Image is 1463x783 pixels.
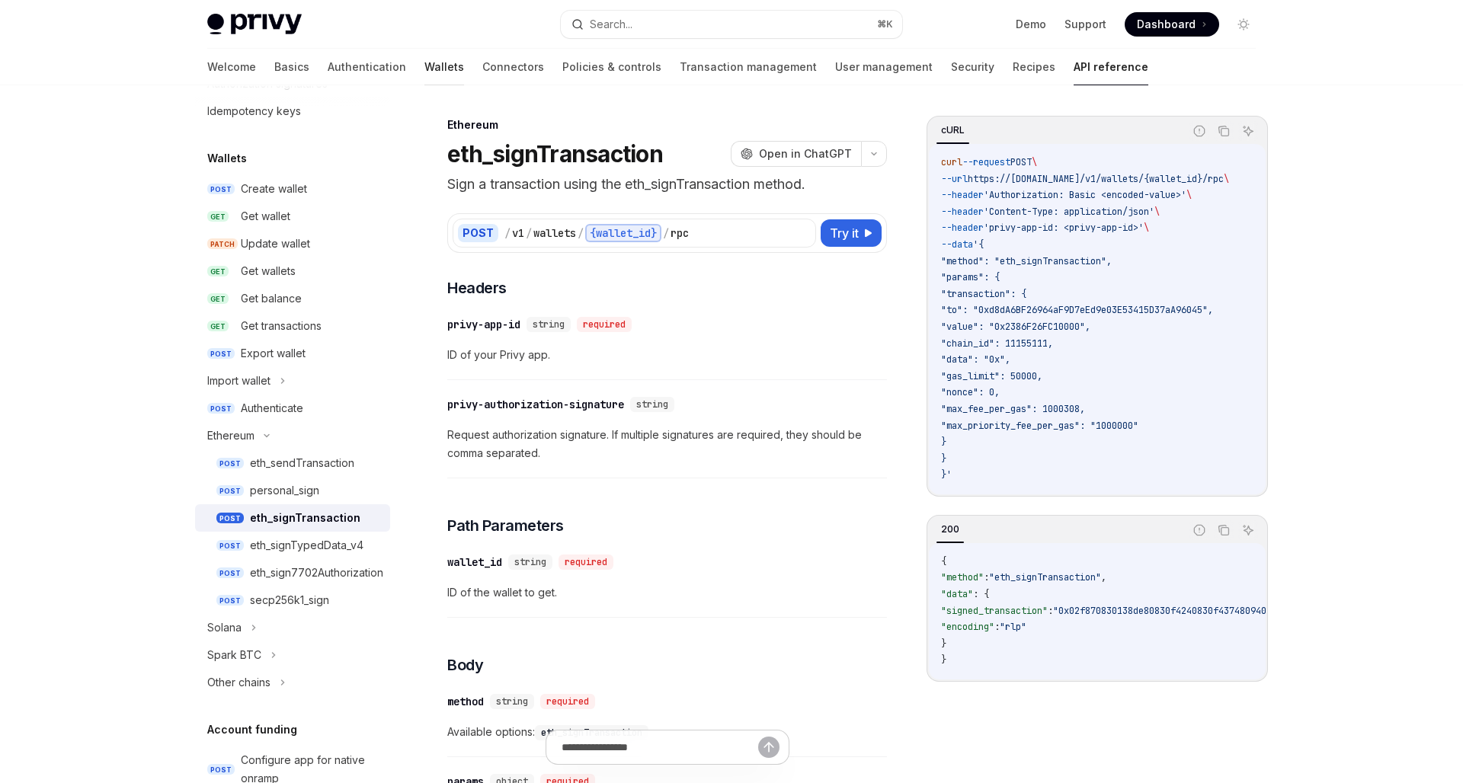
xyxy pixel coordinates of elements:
div: required [559,554,613,570]
div: 200 [936,520,964,539]
span: 'privy-app-id: <privy-app-id>' [984,222,1144,234]
span: \ [1186,189,1192,201]
a: POSTExport wallet [195,340,390,367]
span: "max_priority_fee_per_gas": "1000000" [941,420,1138,432]
button: Ask AI [1238,121,1258,141]
div: eth_sign7702Authorization [250,564,383,582]
div: Other chains [207,673,271,692]
span: Body [447,654,483,676]
span: POST [207,764,235,775]
div: Ethereum [207,427,255,445]
span: Path Parameters [447,515,564,536]
a: GETGet wallet [195,203,390,230]
span: Available options: [447,723,887,741]
a: Support [1064,17,1106,32]
span: \ [1154,206,1160,218]
div: Get transactions [241,317,322,335]
span: string [496,695,528,708]
div: wallet_id [447,554,502,570]
a: POSTeth_signTypedData_v4 [195,532,390,559]
span: 'Content-Type: application/json' [984,206,1154,218]
span: POST [216,513,244,524]
span: "params": { [941,271,1000,283]
span: } [941,654,946,666]
div: Solana [207,618,242,637]
a: Policies & controls [562,49,661,85]
a: Idempotency keys [195,97,390,125]
span: Try it [830,224,859,242]
span: "rlp" [1000,621,1026,633]
span: GET [207,293,229,305]
h1: eth_signTransaction [447,140,663,168]
button: Copy the contents from the code block [1214,520,1234,540]
span: --request [962,156,1010,168]
div: eth_sendTransaction [250,454,354,472]
div: Import wallet [207,372,271,390]
p: Sign a transaction using the eth_signTransaction method. [447,174,887,195]
div: Update wallet [241,235,310,253]
a: GETGet wallets [195,257,390,285]
div: {wallet_id} [585,224,661,242]
div: eth_signTypedData_v4 [250,536,363,554]
div: cURL [936,121,969,139]
div: Idempotency keys [207,102,301,120]
a: PATCHUpdate wallet [195,230,390,257]
div: rpc [671,225,689,241]
h5: Wallets [207,149,247,168]
span: "method": "eth_signTransaction", [941,255,1112,267]
button: Toggle dark mode [1231,12,1256,37]
div: Get wallets [241,262,296,280]
div: Get balance [241,289,302,308]
div: POST [458,224,498,242]
a: Recipes [1013,49,1055,85]
span: POST [216,540,244,551]
span: --url [941,173,968,185]
div: / [526,225,532,241]
div: privy-authorization-signature [447,397,624,412]
a: POSTeth_sendTransaction [195,449,390,477]
a: Wallets [424,49,464,85]
span: GET [207,266,229,277]
span: : [984,571,989,583]
span: string [514,556,546,568]
button: Send message [758,737,780,758]
span: \ [1224,173,1229,185]
div: required [577,317,632,332]
span: } [941,452,946,465]
div: secp256k1_sign [250,591,329,609]
span: } [941,436,946,448]
div: Authenticate [241,399,303,417]
span: --header [941,206,984,218]
span: Dashboard [1137,17,1196,32]
span: "data" [941,588,973,600]
button: Copy the contents from the code block [1214,121,1234,141]
span: POST [207,348,235,360]
button: Search...⌘K [561,11,902,38]
a: API reference [1074,49,1148,85]
div: privy-app-id [447,317,520,332]
span: "gas_limit": 50000, [941,370,1042,382]
div: personal_sign [250,481,319,500]
span: }' [941,468,952,481]
span: \ [1144,222,1149,234]
a: POSTeth_signTransaction [195,504,390,532]
button: Ask AI [1238,520,1258,540]
span: : [1048,605,1053,617]
span: \ [1032,156,1037,168]
button: Report incorrect code [1189,121,1209,141]
a: Transaction management [680,49,817,85]
span: POST [216,458,244,469]
span: "eth_signTransaction" [989,571,1101,583]
div: / [504,225,511,241]
span: '{ [973,238,984,251]
a: POSTAuthenticate [195,395,390,422]
button: Open in ChatGPT [731,141,861,167]
span: "chain_id": 11155111, [941,337,1053,350]
a: Connectors [482,49,544,85]
span: POST [207,184,235,195]
a: Demo [1016,17,1046,32]
div: wallets [533,225,576,241]
img: light logo [207,14,302,35]
span: GET [207,211,229,222]
span: POST [207,403,235,414]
